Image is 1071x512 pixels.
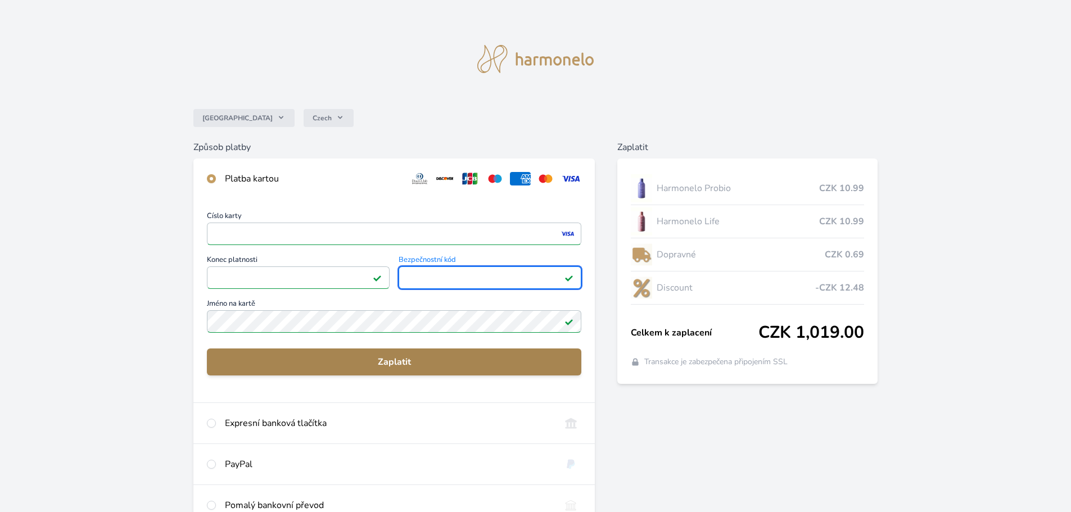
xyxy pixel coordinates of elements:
[564,273,573,282] img: Platné pole
[819,182,864,195] span: CZK 10.99
[631,274,652,302] img: discount-lo.png
[225,416,552,430] div: Expresní banková tlačítka
[657,281,815,294] span: Discount
[560,229,575,239] img: visa
[399,256,581,266] span: Bezpečnostní kód
[212,270,385,286] iframe: Iframe pro datum vypršení platnosti
[819,215,864,228] span: CZK 10.99
[561,499,581,512] img: bankTransfer_IBAN.svg
[212,226,576,242] iframe: Iframe pro číslo karty
[304,109,354,127] button: Czech
[631,241,652,269] img: delivery-lo.png
[225,499,552,512] div: Pomalý bankovní převod
[564,317,573,326] img: Platné pole
[657,248,825,261] span: Dopravné
[644,356,788,368] span: Transakce je zabezpečena připojením SSL
[207,256,390,266] span: Konec platnosti
[225,172,400,185] div: Platba kartou
[216,355,572,369] span: Zaplatit
[460,172,481,185] img: jcb.svg
[617,141,878,154] h6: Zaplatit
[561,416,581,430] img: onlineBanking_CZ.svg
[510,172,531,185] img: amex.svg
[409,172,430,185] img: diners.svg
[485,172,505,185] img: maestro.svg
[435,172,455,185] img: discover.svg
[535,172,556,185] img: mc.svg
[561,457,581,471] img: paypal.svg
[193,141,595,154] h6: Způsob platby
[561,172,581,185] img: visa.svg
[202,114,273,123] span: [GEOGRAPHIC_DATA]
[225,457,552,471] div: PayPal
[404,270,576,286] iframe: Iframe pro bezpečnostní kód
[657,182,819,195] span: Harmonelo Probio
[207,348,581,375] button: Zaplatit
[207,310,581,333] input: Jméno na kartěPlatné pole
[631,207,652,235] img: CLEAN_LIFE_se_stinem_x-lo.jpg
[815,281,864,294] span: -CZK 12.48
[207,212,581,223] span: Číslo karty
[825,248,864,261] span: CZK 0.69
[631,326,758,339] span: Celkem k zaplacení
[477,45,594,73] img: logo.svg
[313,114,332,123] span: Czech
[373,273,382,282] img: Platné pole
[207,300,581,310] span: Jméno na kartě
[193,109,295,127] button: [GEOGRAPHIC_DATA]
[657,215,819,228] span: Harmonelo Life
[631,174,652,202] img: CLEAN_PROBIO_se_stinem_x-lo.jpg
[758,323,864,343] span: CZK 1,019.00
